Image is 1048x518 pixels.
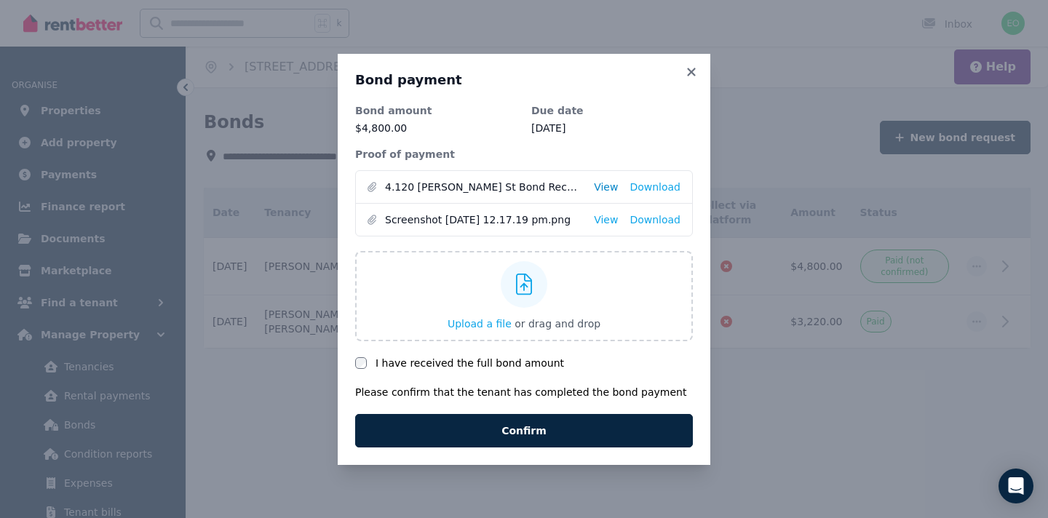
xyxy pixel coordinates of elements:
[355,121,517,135] p: $4,800.00
[630,212,680,227] a: Download
[594,180,618,194] a: View
[515,318,600,330] span: or drag and drop
[531,121,693,135] dd: [DATE]
[448,318,512,330] span: Upload a file
[355,385,693,399] p: Please confirm that the tenant has completed the bond payment
[999,469,1033,503] div: Open Intercom Messenger
[385,212,582,227] span: Screenshot [DATE] 12.17.19 pm.png
[594,212,618,227] a: View
[355,71,693,89] h3: Bond payment
[448,316,600,331] button: Upload a file or drag and drop
[355,147,693,162] dt: Proof of payment
[630,180,680,194] a: Download
[531,103,693,118] dt: Due date
[355,103,517,118] dt: Bond amount
[355,414,693,447] button: Confirm
[385,180,582,194] span: 4.120 [PERSON_NAME] St Bond Receipt.pdf
[376,356,564,370] label: I have received the full bond amount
